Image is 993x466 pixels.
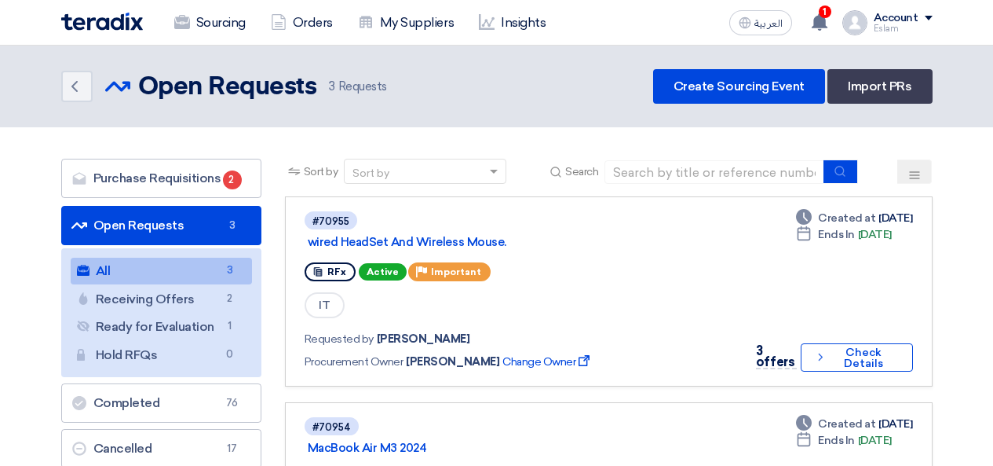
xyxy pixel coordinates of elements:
span: 3 [329,79,335,94]
div: [DATE] [796,210,912,226]
img: Teradix logo [61,13,143,31]
span: Ends In [818,226,855,243]
span: Sort by [304,163,338,180]
span: 0 [221,347,239,363]
span: 3 offers [756,343,794,369]
a: Create Sourcing Event [653,69,825,104]
img: profile_test.png [842,10,867,35]
span: Active [359,263,407,281]
a: Sourcing [162,6,258,40]
input: Search by title or reference number [604,160,824,184]
span: 3 [223,218,242,233]
div: Sort by [352,165,389,182]
div: Account [874,12,918,25]
span: 3 [221,262,239,279]
span: العربية [754,18,783,29]
a: Receiving Offers [71,286,252,313]
a: Hold RFQs [71,342,252,369]
span: 17 [223,441,242,457]
span: Requests [329,78,387,96]
a: MacBook Air M3 2024 [308,441,700,455]
a: Insights [466,6,558,40]
span: Search [565,163,598,180]
div: #70954 [312,422,351,432]
a: Completed76 [61,383,261,423]
a: Import PRs [827,69,932,104]
span: Important [431,266,481,277]
a: Open Requests3 [61,206,261,245]
span: Procurement Owner [305,354,403,370]
div: Eslam [874,24,933,33]
span: 76 [223,395,242,411]
span: 1 [221,318,239,335]
span: Requested by [305,331,374,347]
div: [DATE] [796,416,912,432]
span: Ends In [818,432,855,449]
span: 1 [819,6,831,18]
span: Change Owner [502,354,593,370]
a: wired HeadSet And Wireless Mouse. [308,235,700,249]
div: [DATE] [796,226,892,243]
a: Ready for Evaluation [71,314,252,340]
button: Check Details [801,343,912,372]
span: Created at [818,416,875,432]
span: IT [305,292,345,318]
a: All [71,258,252,284]
span: Created at [818,210,875,226]
button: العربية [729,10,792,35]
div: [DATE] [796,432,892,449]
span: RFx [327,266,346,277]
a: My Suppliers [345,6,466,40]
a: Orders [258,6,345,40]
span: 2 [223,171,242,189]
span: 2 [221,291,239,307]
span: [PERSON_NAME] [377,331,470,347]
span: [PERSON_NAME] [406,354,499,370]
a: Purchase Requisitions2 [61,159,261,198]
h2: Open Requests [138,72,317,103]
div: #70955 [312,216,349,226]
